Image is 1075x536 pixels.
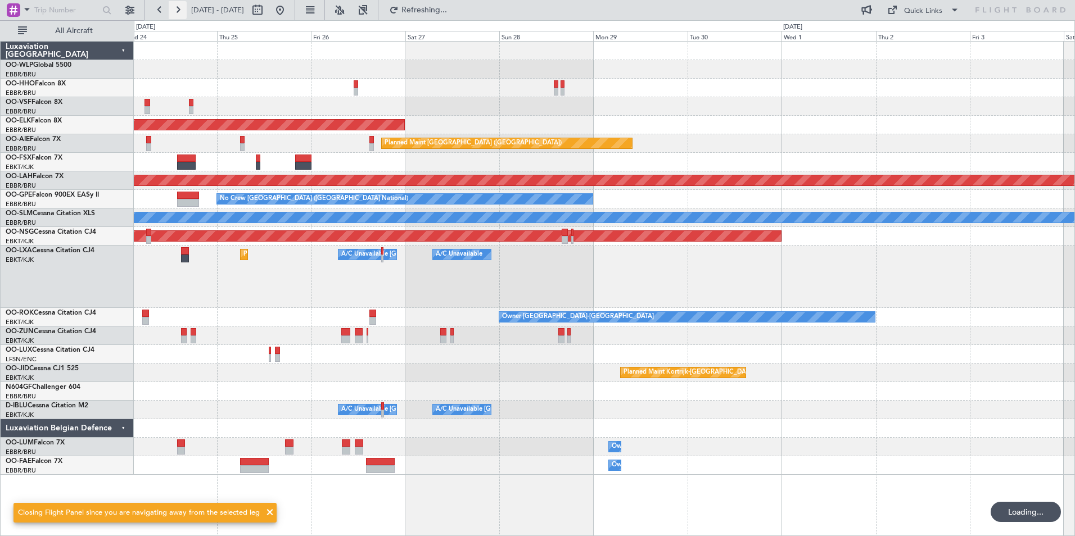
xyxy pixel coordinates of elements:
span: OO-FSX [6,155,31,161]
a: D-IBLUCessna Citation M2 [6,402,88,409]
div: Fri 3 [970,31,1064,41]
a: EBBR/BRU [6,200,36,208]
div: Closing Flight Panel since you are navigating away from the selected leg [18,507,260,519]
span: OO-GPE [6,192,32,198]
a: EBKT/KJK [6,256,34,264]
div: Sat 27 [405,31,499,41]
div: Tue 30 [688,31,782,41]
a: EBKT/KJK [6,411,34,419]
span: OO-SLM [6,210,33,217]
a: OO-HHOFalcon 8X [6,80,66,87]
div: Mon 29 [593,31,687,41]
div: Loading... [991,502,1061,522]
a: EBBR/BRU [6,126,36,134]
span: OO-LUX [6,347,32,353]
a: OO-GPEFalcon 900EX EASy II [6,192,99,198]
div: Thu 2 [876,31,970,41]
a: EBBR/BRU [6,89,36,97]
span: OO-NSG [6,229,34,235]
a: EBKT/KJK [6,237,34,246]
div: A/C Unavailable [436,246,482,263]
span: OO-LXA [6,247,32,254]
div: Wed 24 [123,31,217,41]
a: OO-LUMFalcon 7X [6,439,65,446]
a: EBBR/BRU [6,219,36,227]
div: Quick Links [904,6,942,17]
span: D-IBLU [6,402,28,409]
a: EBBR/BRU [6,70,36,79]
span: OO-JID [6,365,29,372]
a: EBBR/BRU [6,448,36,456]
span: OO-ZUN [6,328,34,335]
a: OO-FSXFalcon 7X [6,155,62,161]
span: OO-ELK [6,117,31,124]
a: OO-LAHFalcon 7X [6,173,64,180]
button: All Aircraft [12,22,122,40]
a: OO-LXACessna Citation CJ4 [6,247,94,254]
a: EBBR/BRU [6,144,36,153]
span: All Aircraft [29,27,119,35]
div: Owner [GEOGRAPHIC_DATA]-[GEOGRAPHIC_DATA] [502,308,654,325]
input: Trip Number [34,2,99,19]
span: OO-AIE [6,136,30,143]
a: OO-FAEFalcon 7X [6,458,62,465]
a: EBBR/BRU [6,466,36,475]
div: [DATE] [783,22,802,32]
a: OO-AIEFalcon 7X [6,136,61,143]
span: OO-VSF [6,99,31,106]
div: A/C Unavailable [GEOGRAPHIC_DATA] ([GEOGRAPHIC_DATA] National) [341,401,550,418]
span: [DATE] - [DATE] [191,5,244,15]
span: N604GF [6,384,32,390]
a: OO-SLMCessna Citation XLS [6,210,95,217]
div: Fri 26 [311,31,405,41]
a: EBKT/KJK [6,337,34,345]
a: LFSN/ENC [6,355,37,364]
button: Quick Links [882,1,965,19]
div: Thu 25 [217,31,311,41]
a: EBBR/BRU [6,392,36,401]
div: Wed 1 [782,31,875,41]
span: Refreshing... [401,6,448,14]
div: A/C Unavailable [GEOGRAPHIC_DATA] ([GEOGRAPHIC_DATA] National) [341,246,550,263]
span: OO-FAE [6,458,31,465]
div: Owner Melsbroek Air Base [612,438,688,455]
div: A/C Unavailable [GEOGRAPHIC_DATA]-[GEOGRAPHIC_DATA] [436,401,615,418]
a: OO-LUXCessna Citation CJ4 [6,347,94,353]
span: OO-ROK [6,310,34,316]
a: OO-WLPGlobal 5500 [6,62,71,69]
span: OO-WLP [6,62,33,69]
a: OO-NSGCessna Citation CJ4 [6,229,96,235]
div: Planned Maint Kortrijk-[GEOGRAPHIC_DATA] [243,246,374,263]
a: EBKT/KJK [6,318,34,326]
div: Planned Maint Kortrijk-[GEOGRAPHIC_DATA] [624,364,755,381]
a: N604GFChallenger 604 [6,384,80,390]
span: OO-LAH [6,173,33,180]
a: EBBR/BRU [6,181,36,190]
span: OO-LUM [6,439,34,446]
a: OO-ELKFalcon 8X [6,117,62,124]
a: OO-ZUNCessna Citation CJ4 [6,328,96,335]
div: Owner Melsbroek Air Base [612,457,688,474]
a: OO-ROKCessna Citation CJ4 [6,310,96,316]
a: EBKT/KJK [6,374,34,382]
div: [DATE] [136,22,155,32]
a: EBBR/BRU [6,107,36,116]
a: EBKT/KJK [6,163,34,171]
div: Planned Maint [GEOGRAPHIC_DATA] ([GEOGRAPHIC_DATA]) [385,135,562,152]
div: No Crew [GEOGRAPHIC_DATA] ([GEOGRAPHIC_DATA] National) [220,190,408,207]
a: OO-JIDCessna CJ1 525 [6,365,79,372]
a: OO-VSFFalcon 8X [6,99,62,106]
div: Sun 28 [499,31,593,41]
button: Refreshing... [384,1,451,19]
span: OO-HHO [6,80,35,87]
